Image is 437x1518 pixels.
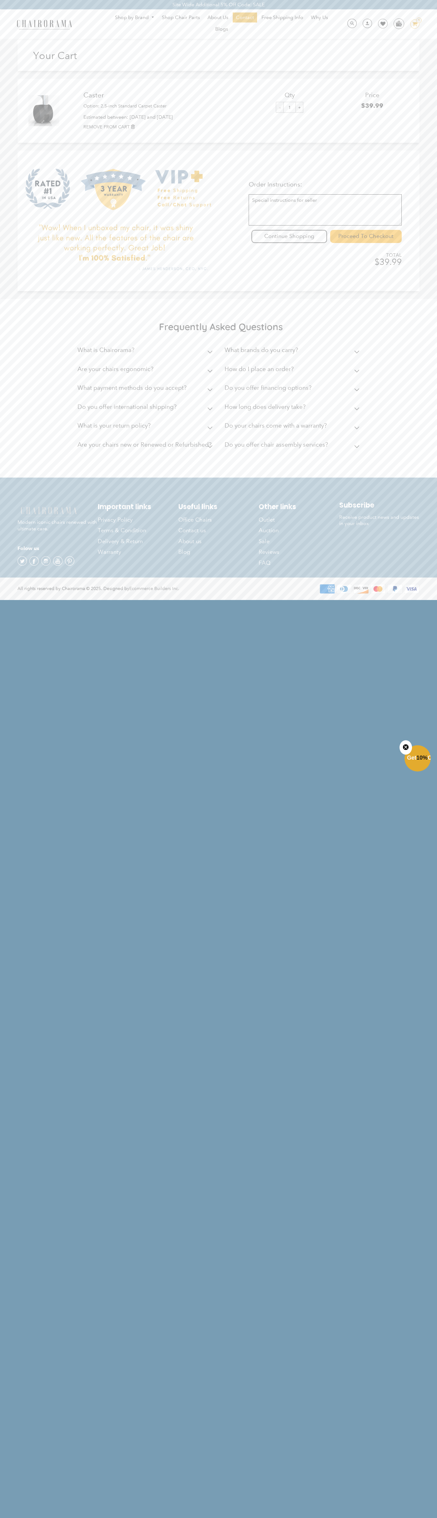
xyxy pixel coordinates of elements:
[77,361,215,380] summary: Are your chairs ergonomic?
[98,547,178,557] a: Warranty
[405,19,420,29] a: 1
[259,538,270,545] span: Sale
[261,14,303,21] span: Free Shipping Info
[77,418,215,437] summary: What is your return policy?
[371,252,402,258] span: TOTAL
[77,399,215,418] summary: Do you offer international shipping?
[98,527,146,534] span: Terms & Condition
[225,361,362,380] summary: How do I place an order?
[212,24,231,34] a: Blogs
[251,230,327,243] div: Continue Shopping
[28,95,59,126] img: Caster - 2.5-inch Standard Carpet Caster
[259,536,339,547] a: Sale
[98,503,178,511] h2: Important links
[98,536,178,547] a: Delivery & Return
[98,516,133,523] span: Privacy Policy
[207,14,228,21] span: About Us
[330,230,402,243] input: Proceed To Checkout
[225,342,362,361] summary: What brands do you carry?
[339,501,420,509] h2: Subscribe
[225,437,362,456] summary: Do you offer chair assembly services?
[394,19,404,28] img: WhatsApp_Image_2024-07-12_at_16.23.01.webp
[259,558,339,568] a: FAQ
[259,525,339,536] a: Auction
[13,19,76,30] img: chairorama
[129,586,179,591] a: Ecommerce Builders Inc.
[225,365,294,373] h2: How do I place an order?
[77,346,134,354] h2: What is Chairorama?
[225,384,311,391] h2: Do you offer financing options?
[77,342,215,361] summary: What is Chairorama?
[98,525,178,536] a: Terms & Condition
[204,12,231,22] a: About Us
[77,437,215,456] summary: Are your chairs new or Renewed or Refurbished?
[17,506,80,517] img: chairorama
[225,346,298,354] h2: What brands do you carry?
[308,12,331,22] a: Why Us
[178,516,212,523] span: Office Chairs
[159,12,203,22] a: Shop Chair Parts
[178,503,259,511] h2: Useful links
[339,514,420,527] p: Receive product news and updates in your inbox
[225,422,327,429] h2: Do your chairs come with a warranty?
[83,114,173,120] span: Estimated between: [DATE] and [DATE]
[178,548,190,556] span: Blog
[248,91,331,99] h3: Qty
[259,559,271,567] span: FAQ
[225,403,305,410] h2: How long does delivery take?
[405,746,431,772] div: Get10%OffClose teaser
[225,380,362,399] summary: Do you offer financing options?
[311,14,328,21] span: Why Us
[77,441,211,448] h2: Are your chairs new or Renewed or Refurbished?
[178,514,259,525] a: Office Chairs
[259,548,279,556] span: Reviews
[416,755,428,761] span: 10%
[98,538,143,545] span: Delivery & Return
[276,102,284,113] input: -
[225,418,362,437] summary: Do your chairs come with a warranty?
[295,102,303,113] input: +
[259,527,279,534] span: Auction
[102,12,341,36] nav: DesktopNavigation
[83,124,130,130] small: REMOVE FROM CART
[98,548,121,556] span: Warranty
[259,516,275,523] span: Outlet
[259,514,339,525] a: Outlet
[375,257,402,267] span: $39.99
[77,422,151,429] h2: What is your return policy?
[416,17,422,23] div: 1
[178,547,259,557] a: Blog
[407,755,436,761] span: Get Off
[178,536,259,547] a: About us
[400,740,412,755] button: Close teaser
[259,503,339,511] h2: Other links
[233,12,257,22] a: Contact
[17,545,98,552] h4: Folow us
[83,91,248,99] a: Caster
[215,26,228,32] span: Blogs
[225,441,328,448] h2: Do you offer chair assembly services?
[259,547,339,557] a: Reviews
[178,527,206,534] span: Contact us
[77,365,153,373] h2: Are your chairs ergonomic?
[162,14,200,21] span: Shop Chair Parts
[77,321,364,333] h2: Frequently Asked Questions
[17,506,98,532] p: Modern iconic chairs renewed with ultimate care.
[236,14,254,21] span: Contact
[33,50,126,62] h1: Your Cart
[361,102,383,109] span: $39.99
[258,12,306,22] a: Free Shipping Info
[331,91,413,99] h3: Price
[77,380,215,399] summary: What payment methods do you accept?
[83,103,166,109] small: Option: 2.5-inch Standard Carpet Caster
[178,538,201,545] span: About us
[178,525,259,536] a: Contact us
[17,585,179,592] div: All rights reserved by Chairorama © 2025. Designed by
[225,399,362,418] summary: How long does delivery take?
[77,403,176,410] h2: Do you offer international shipping?
[98,514,178,525] a: Privacy Policy
[112,13,157,22] a: Shop by Brand
[83,124,413,130] a: REMOVE FROM CART
[249,181,402,188] p: Order Instructions:
[77,384,186,391] h2: What payment methods do you accept?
